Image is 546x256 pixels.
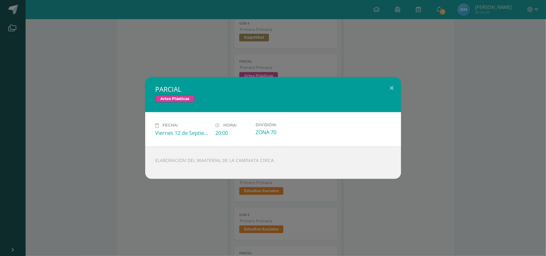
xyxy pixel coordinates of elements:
h2: PARCIAL [155,85,391,94]
span: Hora: [224,123,237,128]
span: Artes Plásticas [155,95,195,103]
div: Viernes 12 de Septiembre [155,129,210,136]
div: ZONA 70 [256,129,311,136]
span: Fecha: [163,123,178,128]
div: 20:00 [216,129,250,136]
div: ELABORACIÓN DEL MAATERIAL DE LA CAMINATA CIVICA. [145,147,401,179]
button: Close (Esc) [383,77,401,99]
label: División: [256,122,311,127]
